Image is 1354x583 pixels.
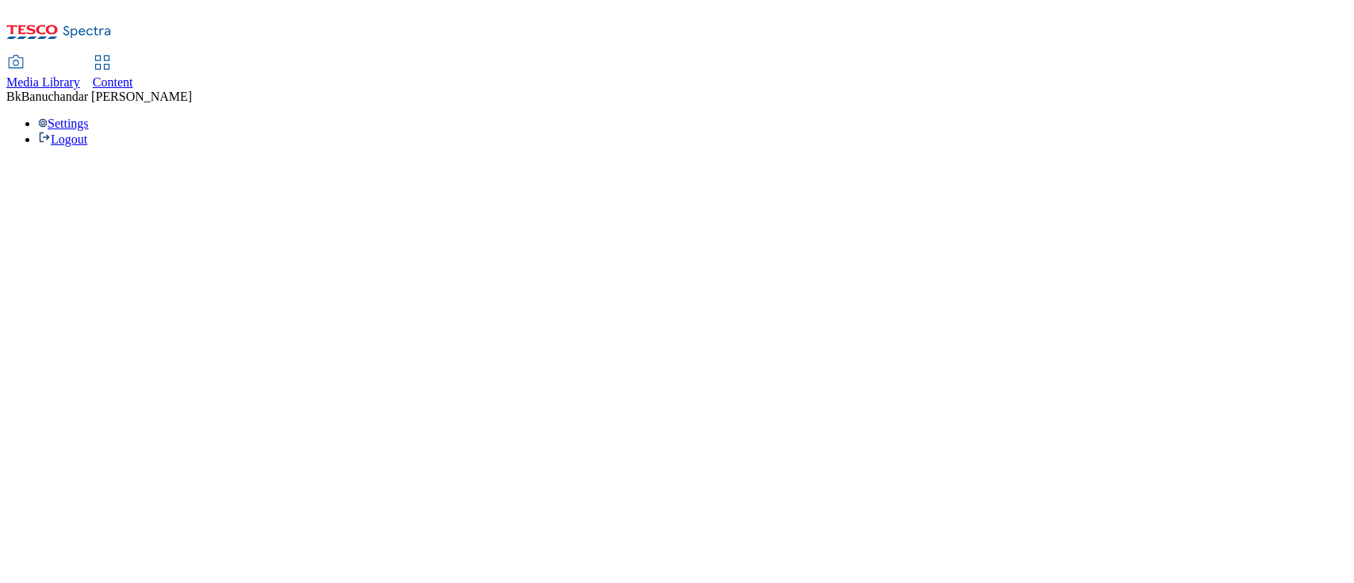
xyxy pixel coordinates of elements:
span: Content [93,75,133,89]
a: Content [93,56,133,90]
span: Bk [6,90,21,103]
a: Logout [38,132,87,146]
span: Banuchandar [PERSON_NAME] [21,90,193,103]
a: Settings [38,117,89,130]
a: Media Library [6,56,80,90]
span: Media Library [6,75,80,89]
